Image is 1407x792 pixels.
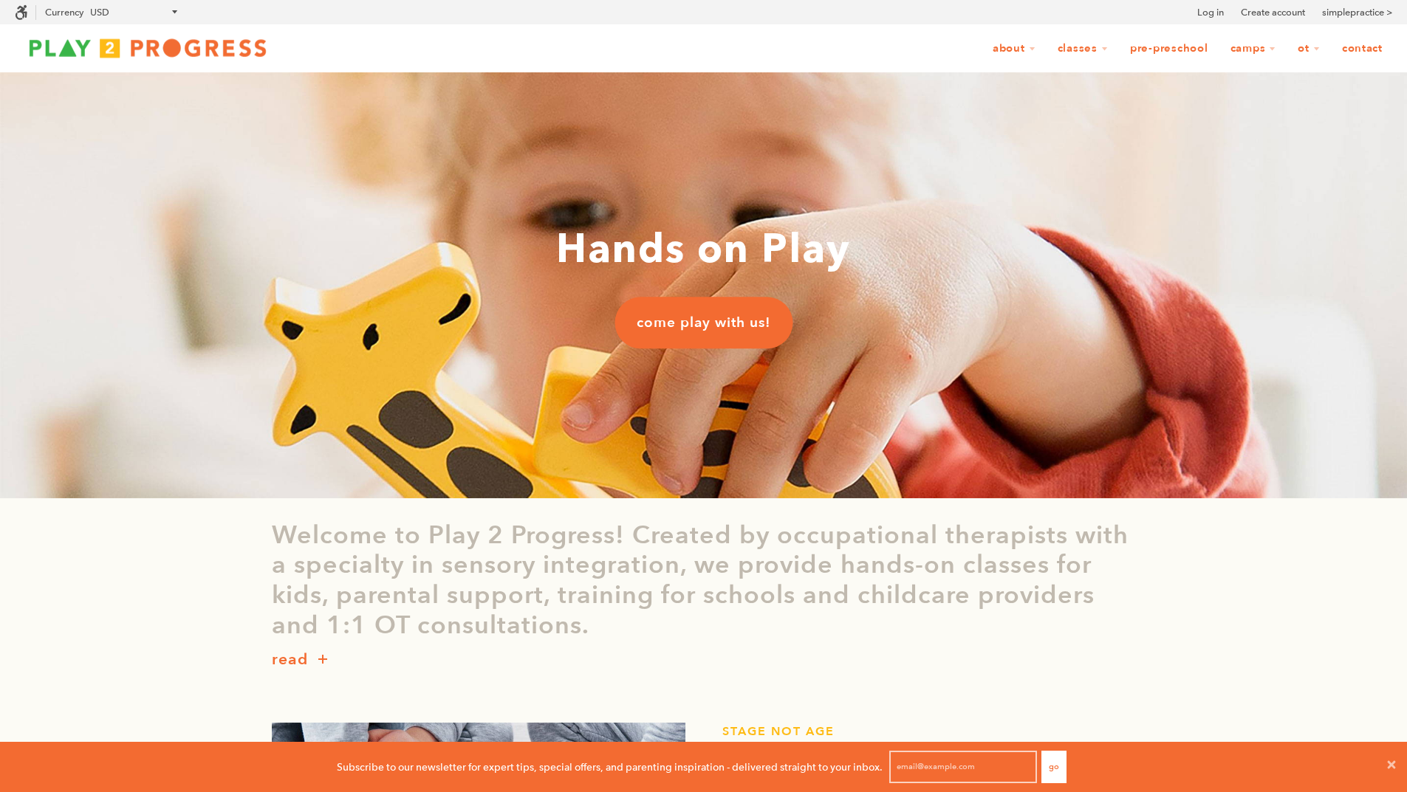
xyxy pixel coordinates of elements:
a: OT [1288,35,1329,63]
img: Play2Progress logo [15,33,281,63]
a: About [983,35,1045,63]
p: read [272,648,308,672]
h1: STAGE NOT AGE [722,723,1136,740]
p: Subscribe to our newsletter for expert tips, special offers, and parenting inspiration - delivere... [337,759,883,775]
a: simplepractice > [1322,5,1392,20]
a: Camps [1221,35,1286,63]
button: Go [1041,751,1067,783]
span: come play with us! [637,313,770,332]
input: email@example.com [889,751,1037,783]
a: come play with us! [615,297,792,348]
label: Currency [45,7,83,18]
a: Contact [1332,35,1392,63]
a: Classes [1048,35,1117,63]
a: Create account [1241,5,1305,20]
a: Pre-Preschool [1120,35,1218,63]
a: Log in [1197,5,1224,20]
p: Welcome to Play 2 Progress! Created by occupational therapists with a specialty in sensory integr... [272,520,1136,641]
